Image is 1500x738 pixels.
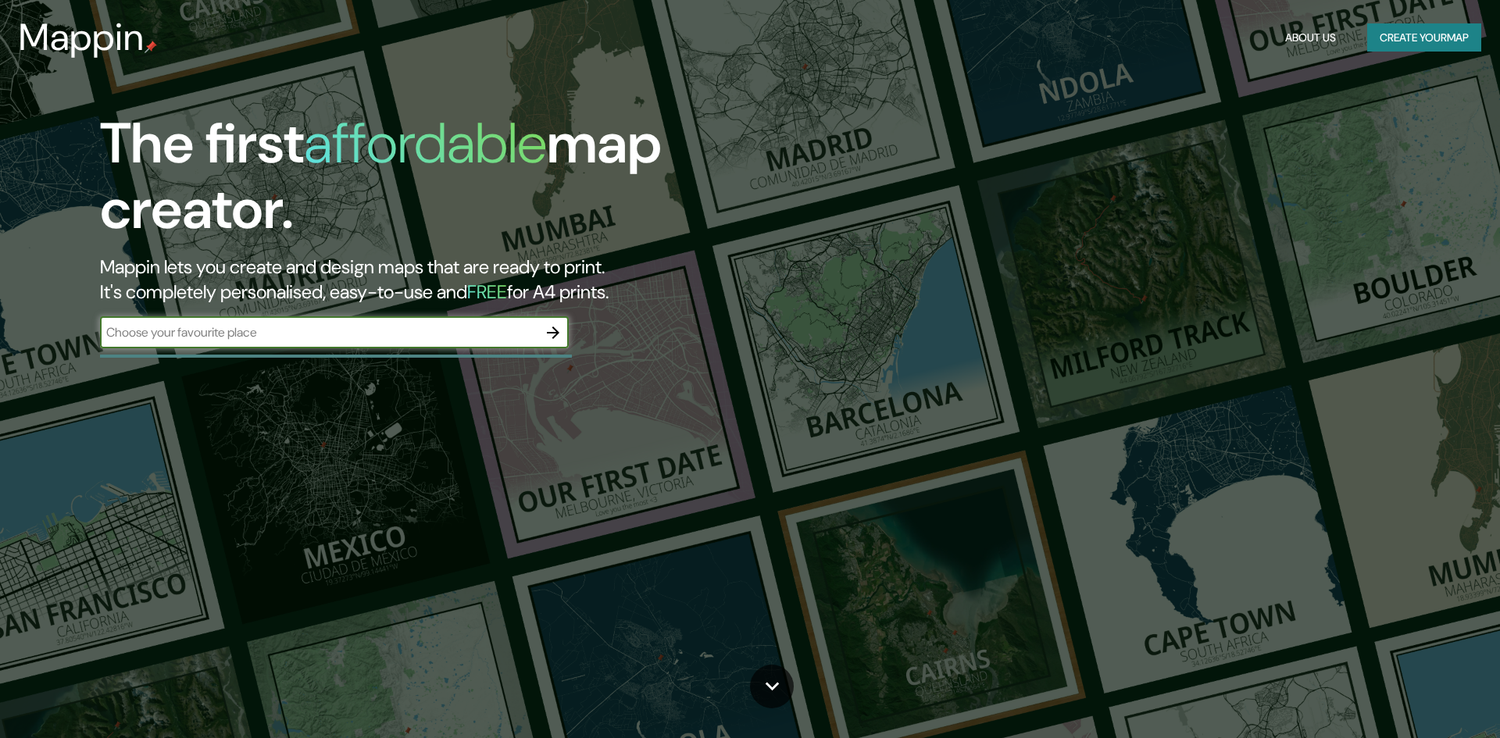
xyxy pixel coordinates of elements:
h1: The first map creator. [100,111,850,255]
h3: Mappin [19,16,145,59]
img: mappin-pin [145,41,157,53]
h5: FREE [467,280,507,304]
h1: affordable [304,107,547,180]
h2: Mappin lets you create and design maps that are ready to print. It's completely personalised, eas... [100,255,850,305]
button: About Us [1279,23,1342,52]
button: Create yourmap [1367,23,1481,52]
input: Choose your favourite place [100,323,537,341]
